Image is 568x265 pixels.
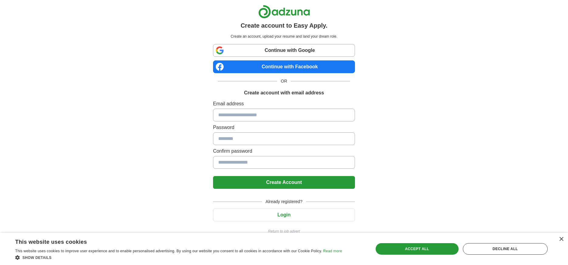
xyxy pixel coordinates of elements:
[213,212,355,217] a: Login
[15,254,342,260] div: Show details
[213,176,355,189] button: Create Account
[376,243,459,255] div: Accept all
[213,100,355,107] label: Email address
[244,89,324,97] h1: Create account with email address
[213,148,355,155] label: Confirm password
[213,229,355,234] a: Return to job advert
[559,237,563,242] div: Close
[213,124,355,131] label: Password
[323,249,342,253] a: Read more, opens a new window
[241,21,328,30] h1: Create account to Easy Apply.
[277,78,291,84] span: OR
[15,236,327,246] div: This website uses cookies
[213,60,355,73] a: Continue with Facebook
[262,199,306,205] span: Already registered?
[22,256,52,260] span: Show details
[214,34,354,39] p: Create an account, upload your resume and land your dream role.
[213,44,355,57] a: Continue with Google
[15,249,322,253] span: This website uses cookies to improve user experience and to enable personalised advertising. By u...
[258,5,310,19] img: Adzuna logo
[213,209,355,221] button: Login
[463,243,548,255] div: Decline all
